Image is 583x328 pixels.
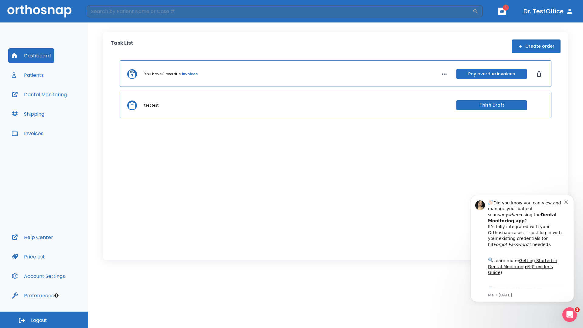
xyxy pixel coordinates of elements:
[8,269,69,283] button: Account Settings
[31,317,47,324] span: Logout
[8,87,70,102] button: Dental Monitoring
[7,5,72,17] img: Orthosnap
[103,9,108,14] button: Dismiss notification
[8,48,54,63] button: Dashboard
[111,39,133,53] p: Task List
[26,103,103,108] p: Message from Ma, sent 6w ago
[562,307,577,322] iframe: Intercom live chat
[87,5,472,17] input: Search by Patient Name or Case #
[512,39,561,53] button: Create order
[182,71,198,77] a: invoices
[144,103,159,108] p: test test
[26,97,80,108] a: App Store
[456,69,527,79] button: Pay overdue invoices
[8,107,48,121] button: Shipping
[8,68,47,82] button: Patients
[503,5,509,11] span: 1
[521,6,576,17] button: Dr. TestOffice
[462,190,583,306] iframe: Intercom notifications message
[575,307,580,312] span: 1
[144,71,181,77] p: You have 3 overdue
[8,288,57,303] button: Preferences
[456,100,527,110] button: Finish Draft
[8,230,57,244] button: Help Center
[54,293,59,298] div: Tooltip anchor
[26,95,103,126] div: Download the app: | ​ Let us know if you need help getting started!
[534,69,544,79] button: Dismiss
[8,249,49,264] button: Price List
[8,126,47,141] button: Invoices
